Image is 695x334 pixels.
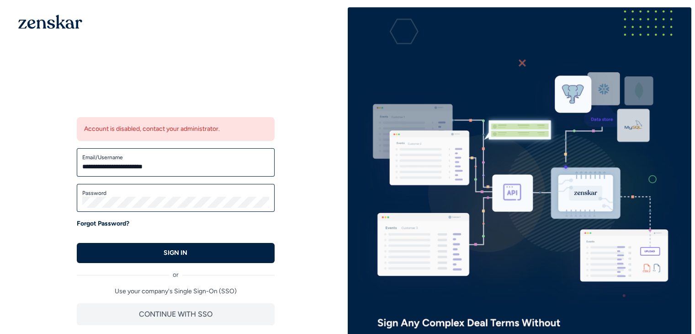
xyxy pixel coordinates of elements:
p: Use your company's Single Sign-On (SSO) [77,287,275,296]
p: SIGN IN [164,248,187,258]
img: 1OGAJ2xQqyY4LXKgY66KYq0eOWRCkrZdAb3gUhuVAqdWPZE9SRJmCz+oDMSn4zDLXe31Ii730ItAGKgCKgCCgCikA4Av8PJUP... [18,15,82,29]
label: Password [82,189,269,197]
div: or [77,263,275,280]
div: Account is disabled, contact your administrator. [77,117,275,141]
button: SIGN IN [77,243,275,263]
label: Email/Username [82,154,269,161]
button: CONTINUE WITH SSO [77,303,275,325]
a: Forgot Password? [77,219,129,228]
